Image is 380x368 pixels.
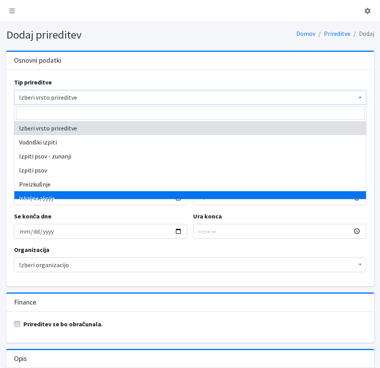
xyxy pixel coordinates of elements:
[324,30,350,37] a: Prireditve
[14,121,366,135] li: Izberi vrsto prireditve
[14,191,366,205] li: Iskalne akcije
[296,30,315,37] a: Domov
[6,6,345,15] body: Rich Text Area
[193,211,222,221] label: Ura konca
[14,77,52,87] label: Tip prireditve
[14,257,366,272] span: Izberi organizacijo
[6,28,187,42] h1: Dodaj prireditev
[14,298,36,306] h3: Finance
[14,355,27,363] h3: Opis
[19,92,361,103] span: Izberi vrsto prireditve
[14,149,366,163] li: Izpiti psov - zunanji
[23,319,103,329] label: Prireditev se bo obračunala.
[14,245,49,254] label: Organizacija
[14,177,366,191] li: Preizkušnje
[14,56,61,65] h3: Osnovni podatki
[350,28,374,39] li: Dodaj
[14,211,52,221] label: Se konča dne
[14,135,366,149] li: Vodniški izpiti
[19,259,361,270] span: Izberi organizacijo
[14,163,366,177] li: Izpiti psov
[14,90,366,105] span: Izberi vrsto prireditve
